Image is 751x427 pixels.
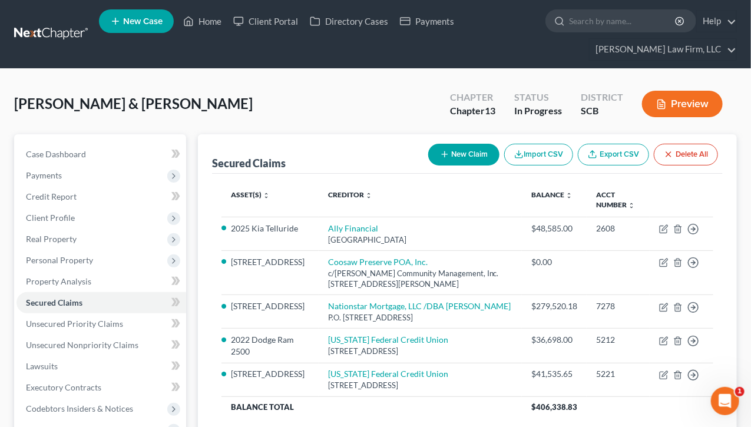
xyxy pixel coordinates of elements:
[16,335,186,356] a: Unsecured Nonpriority Claims
[26,403,133,413] span: Codebtors Insiders & Notices
[711,387,739,415] iframe: Intercom live chat
[177,11,227,32] a: Home
[531,368,577,380] div: $41,535.65
[328,301,511,311] a: Nationstar Mortgage, LLC /DBA [PERSON_NAME]
[263,192,270,199] i: unfold_more
[221,396,522,418] th: Balance Total
[642,91,723,117] button: Preview
[450,104,495,118] div: Chapter
[328,346,513,357] div: [STREET_ADDRESS]
[26,170,62,180] span: Payments
[569,10,677,32] input: Search by name...
[328,369,448,379] a: [US_STATE] Federal Credit Union
[565,192,573,199] i: unfold_more
[590,39,736,60] a: [PERSON_NAME] Law Firm, LLC
[26,361,58,371] span: Lawsuits
[16,186,186,207] a: Credit Report
[628,202,635,209] i: unfold_more
[231,368,309,380] li: [STREET_ADDRESS]
[328,190,372,199] a: Creditor unfold_more
[26,255,93,265] span: Personal Property
[123,17,163,26] span: New Case
[16,377,186,398] a: Executory Contracts
[304,11,394,32] a: Directory Cases
[531,334,577,346] div: $36,698.00
[578,144,649,165] a: Export CSV
[16,313,186,335] a: Unsecured Priority Claims
[26,297,82,307] span: Secured Claims
[26,234,77,244] span: Real Property
[227,11,304,32] a: Client Portal
[328,223,378,233] a: Ally Financial
[504,144,573,165] button: Import CSV
[514,91,562,104] div: Status
[26,382,101,392] span: Executory Contracts
[16,144,186,165] a: Case Dashboard
[596,300,640,312] div: 7278
[531,300,577,312] div: $279,520.18
[581,91,623,104] div: District
[450,91,495,104] div: Chapter
[231,334,309,358] li: 2022 Dodge Ram 2500
[485,105,495,116] span: 13
[581,104,623,118] div: SCB
[26,319,123,329] span: Unsecured Priority Claims
[26,213,75,223] span: Client Profile
[26,191,77,201] span: Credit Report
[531,223,577,234] div: $48,585.00
[14,95,253,112] span: [PERSON_NAME] & [PERSON_NAME]
[26,149,86,159] span: Case Dashboard
[531,256,577,268] div: $0.00
[531,190,573,199] a: Balance unfold_more
[697,11,736,32] a: Help
[231,300,309,312] li: [STREET_ADDRESS]
[328,335,448,345] a: [US_STATE] Federal Credit Union
[231,223,309,234] li: 2025 Kia Telluride
[328,380,513,391] div: [STREET_ADDRESS]
[328,257,428,267] a: Coosaw Preserve POA, Inc.
[394,11,460,32] a: Payments
[26,340,138,350] span: Unsecured Nonpriority Claims
[16,356,186,377] a: Lawsuits
[16,271,186,292] a: Property Analysis
[328,234,513,246] div: [GEOGRAPHIC_DATA]
[231,190,270,199] a: Asset(s) unfold_more
[328,312,513,323] div: P.O. [STREET_ADDRESS]
[596,223,640,234] div: 2608
[596,368,640,380] div: 5221
[26,276,91,286] span: Property Analysis
[596,190,635,209] a: Acct Number unfold_more
[514,104,562,118] div: In Progress
[16,292,186,313] a: Secured Claims
[428,144,499,165] button: New Claim
[212,156,286,170] div: Secured Claims
[531,402,577,412] span: $406,338.83
[231,256,309,268] li: [STREET_ADDRESS]
[328,268,513,290] div: c/[PERSON_NAME] Community Management, Inc. [STREET_ADDRESS][PERSON_NAME]
[735,387,745,396] span: 1
[654,144,718,165] button: Delete All
[596,334,640,346] div: 5212
[365,192,372,199] i: unfold_more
